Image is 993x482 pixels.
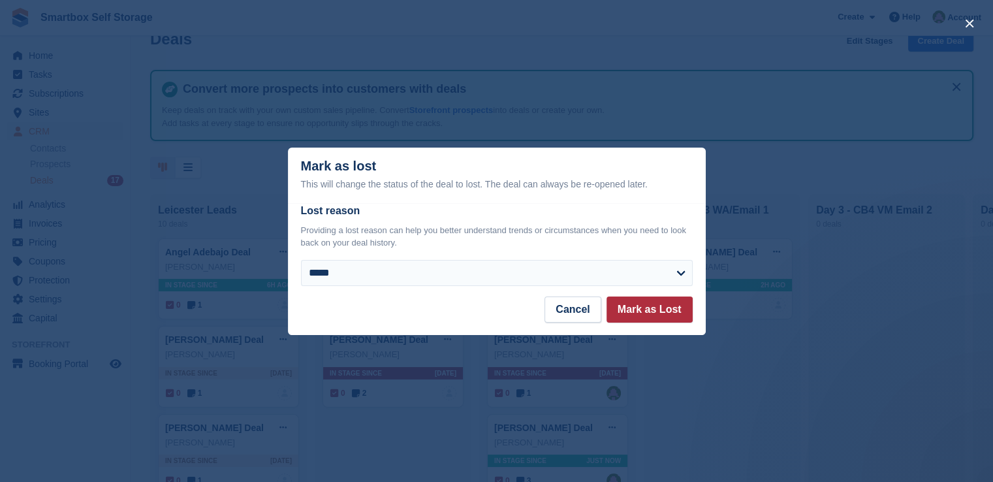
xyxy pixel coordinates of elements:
div: Mark as lost [301,159,693,192]
button: Cancel [544,297,601,323]
p: Providing a lost reason can help you better understand trends or circumstances when you need to l... [301,224,693,249]
label: Lost reason [301,203,693,219]
button: Mark as Lost [607,297,693,323]
div: This will change the status of the deal to lost. The deal can always be re-opened later. [301,176,693,192]
button: close [959,13,980,34]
